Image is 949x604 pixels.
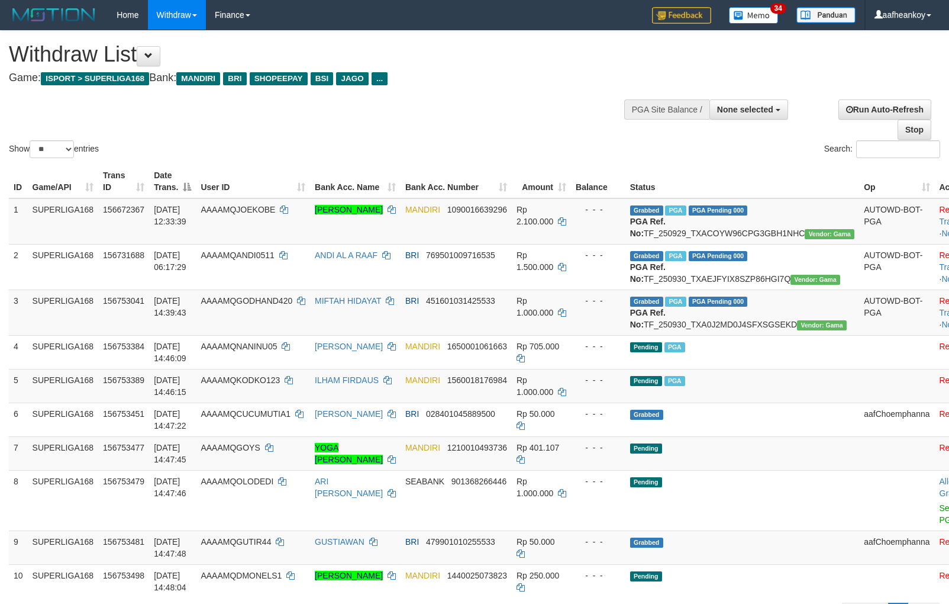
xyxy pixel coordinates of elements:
span: [DATE] 14:47:46 [154,477,186,498]
span: Grabbed [630,205,663,216]
span: Copy 901368266446 to clipboard [451,477,506,486]
a: [PERSON_NAME] [315,409,383,419]
label: Show entries [9,140,99,158]
td: TF_250930_TXA0J2MD0J4SFXSGSEKD [625,290,859,335]
div: - - - [576,295,621,307]
td: 6 [9,403,28,436]
td: 5 [9,369,28,403]
th: User ID: activate to sort column ascending [196,165,310,198]
a: ILHAM FIRDAUS [315,375,379,385]
span: BRI [405,296,419,306]
span: Copy 479901010255533 to clipboard [426,537,495,547]
span: Rp 50.000 [517,409,555,419]
td: 4 [9,335,28,369]
div: - - - [576,249,621,261]
span: Vendor URL: https://trx31.1velocity.biz [790,275,840,285]
span: PGA Pending [689,205,748,216]
td: SUPERLIGA168 [28,564,99,598]
span: ... [372,72,388,85]
span: Rp 401.107 [517,443,559,452]
th: Status [625,165,859,198]
b: PGA Ref. No: [630,262,666,284]
span: BRI [405,250,419,260]
span: Marked by aafsengchandara [665,205,686,216]
span: Grabbed [630,251,663,261]
a: ANDI AL A RAAF [315,250,377,260]
span: [DATE] 14:47:22 [154,409,186,430]
td: aafChoemphanna [859,403,934,436]
span: Rp 250.000 [517,571,559,580]
span: MANDIRI [405,571,440,580]
span: Marked by aafromsomean [665,251,686,261]
div: - - - [576,536,621,548]
span: BRI [223,72,246,85]
img: Feedback.jpg [652,7,711,24]
span: 156672367 [103,205,144,214]
a: ARI [PERSON_NAME] [315,477,383,498]
div: - - - [576,476,621,487]
span: Rp 1.000.000 [517,296,553,317]
span: Vendor URL: https://trx31.1velocity.biz [797,320,847,330]
div: - - - [576,374,621,386]
span: Vendor URL: https://trx31.1velocity.biz [805,229,854,239]
td: SUPERLIGA168 [28,403,99,436]
a: [PERSON_NAME] [315,571,383,580]
td: aafChoemphanna [859,531,934,564]
td: 3 [9,290,28,335]
span: MANDIRI [405,375,440,385]
td: SUPERLIGA168 [28,436,99,470]
span: Marked by aafsengchandara [664,342,685,352]
span: Rp 2.100.000 [517,205,553,226]
span: [DATE] 14:46:15 [154,375,186,397]
span: BSI [311,72,334,85]
span: Rp 705.000 [517,342,559,351]
span: AAAAMQOLODEDI [201,477,273,486]
td: AUTOWD-BOT-PGA [859,290,934,335]
span: [DATE] 14:39:43 [154,296,186,317]
th: Trans ID: activate to sort column ascending [98,165,149,198]
span: Grabbed [630,410,663,420]
div: - - - [576,204,621,216]
span: Rp 1.000.000 [517,375,553,397]
a: [PERSON_NAME] [315,342,383,351]
span: Grabbed [630,538,663,548]
span: 156753041 [103,296,144,306]
span: SHOPEEPAY [250,72,308,85]
th: Op: activate to sort column ascending [859,165,934,198]
td: SUPERLIGA168 [28,244,99,290]
span: MANDIRI [176,72,220,85]
a: Run Auto-Refresh [838,99,931,120]
span: AAAAMQDMONELS1 [201,571,282,580]
img: panduan.png [796,7,856,23]
span: AAAAMQANDI0511 [201,250,275,260]
span: Copy 1560018176984 to clipboard [447,375,507,385]
span: None selected [717,105,773,114]
td: SUPERLIGA168 [28,290,99,335]
span: Pending [630,477,662,487]
span: 156731688 [103,250,144,260]
span: Grabbed [630,297,663,307]
th: Bank Acc. Name: activate to sort column ascending [310,165,401,198]
td: SUPERLIGA168 [28,470,99,531]
span: Copy 769501009716535 to clipboard [426,250,495,260]
span: Rp 50.000 [517,537,555,547]
span: [DATE] 14:47:45 [154,443,186,464]
h4: Game: Bank: [9,72,621,84]
span: AAAAMQKODKO123 [201,375,280,385]
th: ID [9,165,28,198]
div: - - - [576,570,621,581]
span: Rp 1.000.000 [517,477,553,498]
td: SUPERLIGA168 [28,335,99,369]
span: MANDIRI [405,205,440,214]
img: Button%20Memo.svg [729,7,779,24]
td: TF_250929_TXACOYW96CPG3GBH1NHC [625,198,859,245]
td: 9 [9,531,28,564]
span: [DATE] 14:46:09 [154,342,186,363]
div: - - - [576,340,621,352]
span: BRI [405,537,419,547]
span: [DATE] 06:17:29 [154,250,186,272]
div: PGA Site Balance / [624,99,709,120]
span: AAAAMQGUTIR44 [201,537,271,547]
td: SUPERLIGA168 [28,198,99,245]
span: 156753477 [103,443,144,452]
